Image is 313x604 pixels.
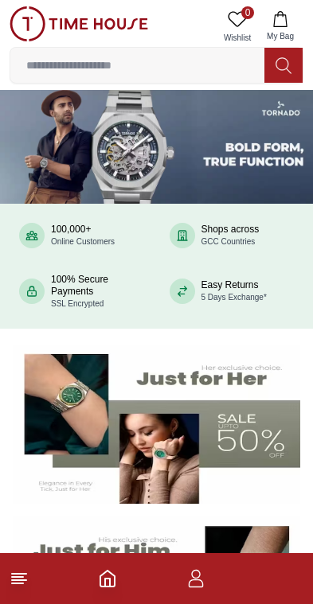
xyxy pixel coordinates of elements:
div: 100% Secure Payments [51,274,144,310]
a: 0Wishlist [217,6,257,47]
div: Easy Returns [201,279,267,303]
span: My Bag [260,30,300,42]
span: 5 Days Exchange* [201,293,267,302]
button: My Bag [257,6,303,47]
a: Home [98,569,117,588]
span: 0 [241,6,254,19]
span: SSL Encrypted [51,299,104,308]
span: Online Customers [51,237,115,246]
span: Wishlist [217,32,257,44]
div: Shops across [201,224,260,247]
img: ... [10,6,148,41]
div: 100,000+ [51,224,115,247]
img: Women's Watches Banner [13,345,300,505]
span: GCC Countries [201,237,256,246]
